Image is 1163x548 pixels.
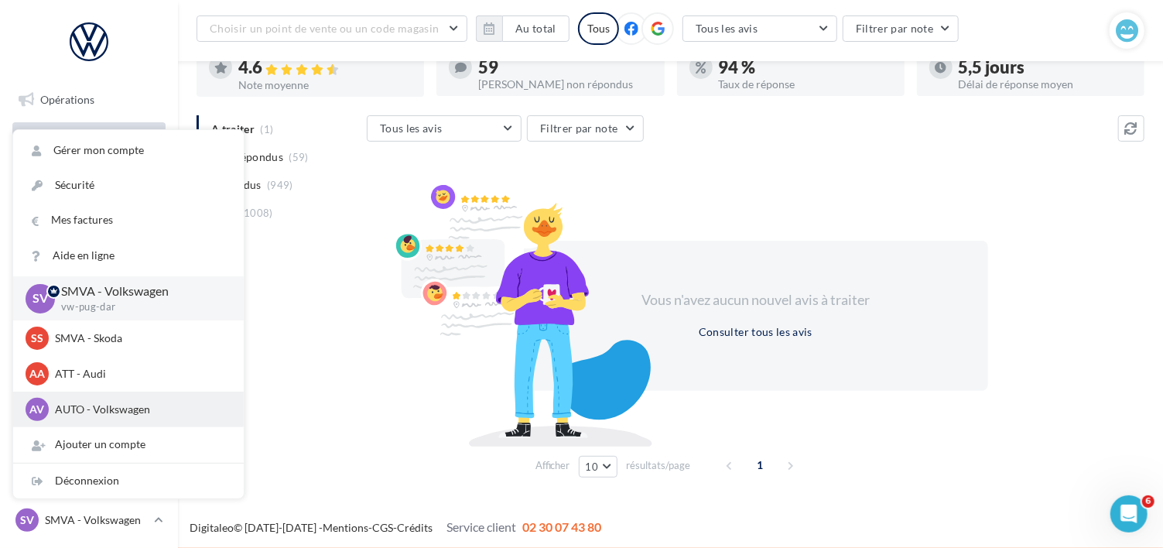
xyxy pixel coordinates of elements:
[55,402,225,417] p: AUTO - Volkswagen
[9,239,169,272] a: Contacts
[20,512,34,528] span: SV
[747,453,772,478] span: 1
[61,283,219,300] p: SMVA - Volkswagen
[693,323,819,341] button: Consulter tous les avis
[476,15,570,42] button: Au total
[29,366,45,382] span: AA
[241,207,273,219] span: (1008)
[9,354,169,400] a: ASSETS PERSONNALISABLES
[9,277,169,310] a: Médiathèque
[579,456,618,478] button: 10
[13,464,244,498] div: Déconnexion
[190,521,601,534] span: © [DATE]-[DATE] - - -
[210,22,439,35] span: Choisir un point de vente ou un code magasin
[696,22,758,35] span: Tous les avis
[238,80,412,91] div: Note moyenne
[843,15,959,42] button: Filtrer par note
[1142,495,1154,508] span: 6
[9,122,169,156] a: Boîte de réception
[13,133,244,168] a: Gérer mon compte
[13,168,244,203] a: Sécurité
[31,331,43,346] span: SS
[238,59,412,77] div: 4.6
[586,461,599,473] span: 10
[9,162,169,194] a: Visibilité en ligne
[190,521,234,534] a: Digitaleo
[959,79,1132,90] div: Délai de réponse moyen
[197,15,467,42] button: Choisir un point de vente ou un code magasin
[380,122,443,135] span: Tous les avis
[32,289,48,307] span: SV
[12,505,166,535] a: SV SMVA - Volkswagen
[30,402,45,417] span: AV
[1110,495,1148,533] iframe: Intercom live chat
[55,366,225,382] p: ATT - Audi
[61,300,219,314] p: vw-pug-dar
[55,331,225,346] p: SMVA - Skoda
[397,521,433,534] a: Crédits
[682,15,837,42] button: Tous les avis
[13,203,244,238] a: Mes factures
[45,512,148,528] p: SMVA - Volkswagen
[527,115,644,142] button: Filtrer par note
[13,238,244,273] a: Aide en ligne
[522,519,601,534] span: 02 30 07 43 80
[372,521,393,534] a: CGS
[9,316,169,348] a: Calendrier
[535,458,570,473] span: Afficher
[446,519,516,534] span: Service client
[267,179,293,191] span: (949)
[719,59,892,76] div: 94 %
[9,84,169,116] a: Opérations
[719,79,892,90] div: Taux de réponse
[13,427,244,462] div: Ajouter un compte
[363,55,800,91] div: La réponse a bien été modifiée, un délai peut s’appliquer avant la diffusion.
[623,290,889,310] div: Vous n'avez aucun nouvel avis à traiter
[40,93,94,106] span: Opérations
[578,12,619,45] div: Tous
[289,151,309,163] span: (59)
[502,15,570,42] button: Au total
[959,59,1132,76] div: 5,5 jours
[626,458,690,473] span: résultats/page
[9,200,169,233] a: Campagnes
[323,521,368,534] a: Mentions
[367,115,522,142] button: Tous les avis
[211,149,283,165] span: Non répondus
